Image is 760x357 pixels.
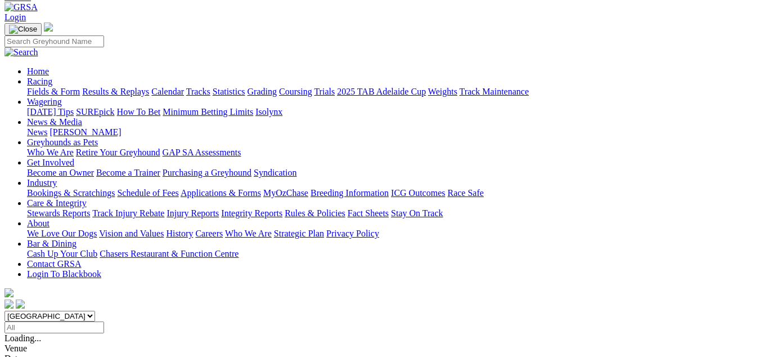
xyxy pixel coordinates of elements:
[27,117,82,127] a: News & Media
[27,137,98,147] a: Greyhounds as Pets
[99,229,164,238] a: Vision and Values
[27,168,755,178] div: Get Involved
[274,229,324,238] a: Strategic Plan
[27,229,97,238] a: We Love Our Dogs
[5,300,14,309] img: facebook.svg
[27,259,81,269] a: Contact GRSA
[254,168,296,177] a: Syndication
[326,229,379,238] a: Privacy Policy
[5,343,755,354] div: Venue
[5,333,41,343] span: Loading...
[348,208,389,218] a: Fact Sheets
[44,23,53,32] img: logo-grsa-white.png
[221,208,282,218] a: Integrity Reports
[279,87,312,96] a: Coursing
[117,107,161,117] a: How To Bet
[27,249,755,259] div: Bar & Dining
[181,188,261,198] a: Applications & Forms
[27,249,97,258] a: Cash Up Your Club
[82,87,149,96] a: Results & Replays
[263,188,308,198] a: MyOzChase
[27,208,755,218] div: Care & Integrity
[27,218,50,228] a: About
[5,2,38,12] img: GRSA
[27,198,87,208] a: Care & Integrity
[5,47,38,57] img: Search
[96,168,160,177] a: Become a Trainer
[186,87,210,96] a: Tracks
[92,208,164,218] a: Track Injury Rebate
[27,188,115,198] a: Bookings & Scratchings
[27,229,755,239] div: About
[151,87,184,96] a: Calendar
[27,148,755,158] div: Greyhounds as Pets
[213,87,245,96] a: Statistics
[163,168,251,177] a: Purchasing a Greyhound
[27,77,52,86] a: Racing
[50,127,121,137] a: [PERSON_NAME]
[27,208,90,218] a: Stewards Reports
[27,127,47,137] a: News
[27,269,101,279] a: Login To Blackbook
[117,188,178,198] a: Schedule of Fees
[248,87,277,96] a: Grading
[428,87,457,96] a: Weights
[225,229,272,238] a: Who We Are
[27,148,74,157] a: Who We Are
[5,23,42,35] button: Toggle navigation
[163,148,241,157] a: GAP SA Assessments
[27,87,755,97] div: Racing
[391,188,445,198] a: ICG Outcomes
[27,87,80,96] a: Fields & Form
[460,87,529,96] a: Track Maintenance
[447,188,483,198] a: Race Safe
[391,208,443,218] a: Stay On Track
[163,107,253,117] a: Minimum Betting Limits
[100,249,239,258] a: Chasers Restaurant & Function Centre
[76,148,160,157] a: Retire Your Greyhound
[5,12,26,22] a: Login
[5,35,104,47] input: Search
[27,239,77,248] a: Bar & Dining
[167,208,219,218] a: Injury Reports
[195,229,223,238] a: Careers
[27,107,74,117] a: [DATE] Tips
[27,188,755,198] div: Industry
[76,107,114,117] a: SUREpick
[5,322,104,333] input: Select date
[285,208,345,218] a: Rules & Policies
[255,107,282,117] a: Isolynx
[311,188,389,198] a: Breeding Information
[27,97,62,106] a: Wagering
[9,25,37,34] img: Close
[27,66,49,76] a: Home
[27,127,755,137] div: News & Media
[27,178,57,188] a: Industry
[27,158,74,167] a: Get Involved
[5,288,14,297] img: logo-grsa-white.png
[27,107,755,117] div: Wagering
[16,300,25,309] img: twitter.svg
[166,229,193,238] a: History
[27,168,94,177] a: Become an Owner
[314,87,335,96] a: Trials
[337,87,426,96] a: 2025 TAB Adelaide Cup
